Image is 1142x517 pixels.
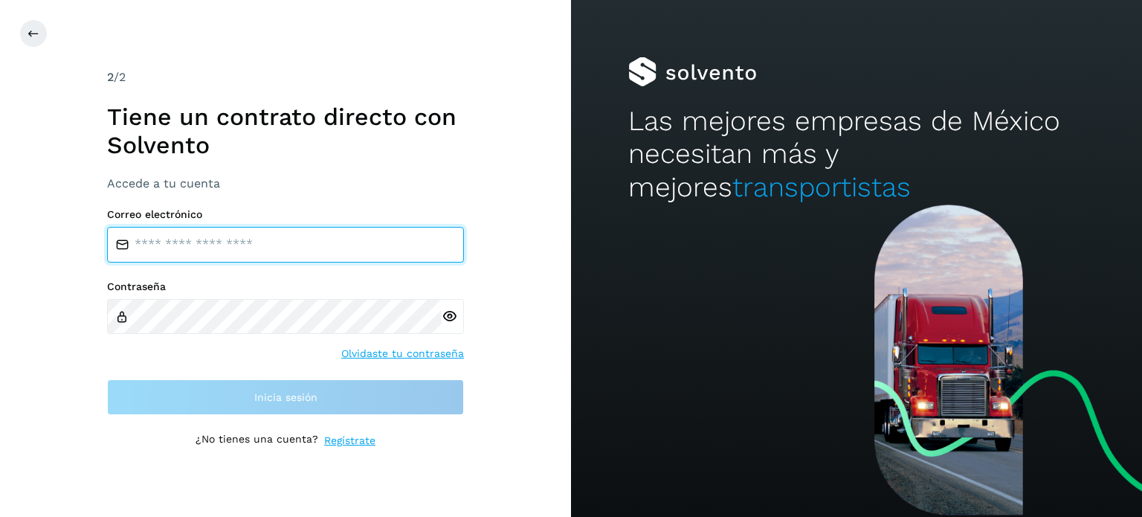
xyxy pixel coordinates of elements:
button: Inicia sesión [107,379,464,415]
label: Contraseña [107,280,464,293]
div: /2 [107,68,464,86]
a: Olvidaste tu contraseña [341,346,464,362]
span: 2 [107,70,114,84]
h2: Las mejores empresas de México necesitan más y mejores [628,105,1085,204]
label: Correo electrónico [107,208,464,221]
a: Regístrate [324,433,375,449]
p: ¿No tienes una cuenta? [196,433,318,449]
span: Inicia sesión [254,392,317,402]
span: transportistas [732,171,911,203]
h1: Tiene un contrato directo con Solvento [107,103,464,160]
h3: Accede a tu cuenta [107,176,464,190]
